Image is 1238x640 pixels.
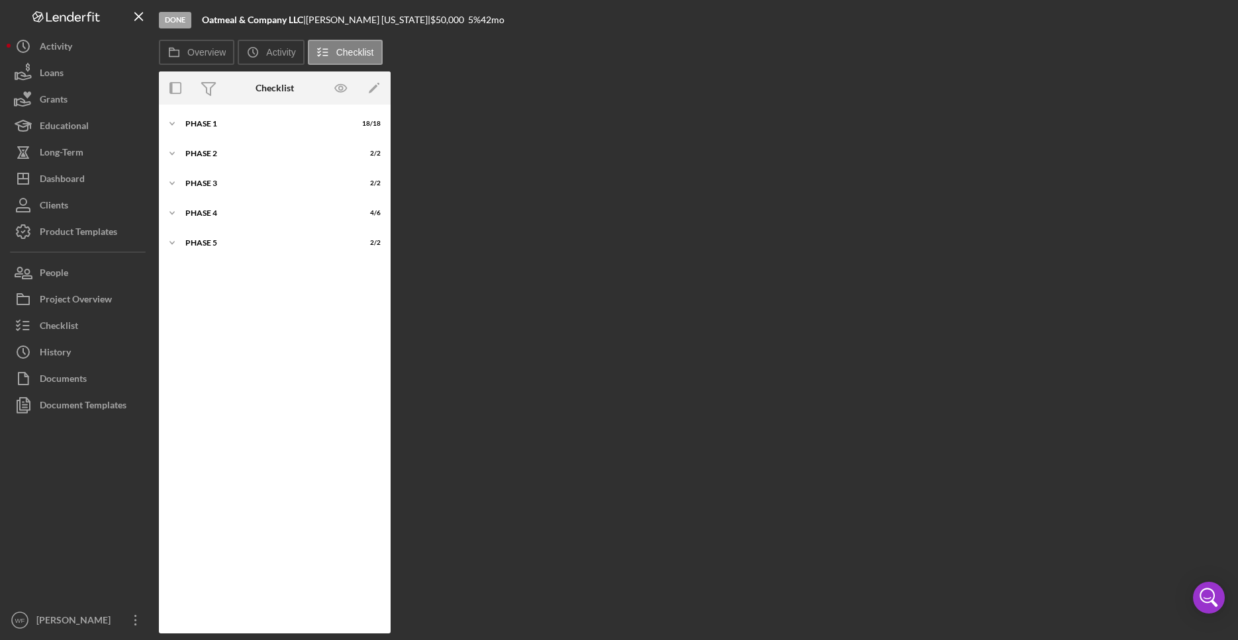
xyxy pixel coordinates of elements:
[1193,582,1225,614] div: Open Intercom Messenger
[40,365,87,395] div: Documents
[40,259,68,289] div: People
[159,12,191,28] div: Done
[266,47,295,58] label: Activity
[40,165,85,195] div: Dashboard
[7,139,152,165] button: Long-Term
[7,218,152,245] button: Product Templates
[202,14,303,25] b: Oatmeal & Company LLC
[159,40,234,65] button: Overview
[357,150,381,158] div: 2 / 2
[185,209,348,217] div: Phase 4
[7,286,152,312] button: Project Overview
[7,192,152,218] button: Clients
[357,209,381,217] div: 4 / 6
[185,150,348,158] div: Phase 2
[7,607,152,633] button: WF[PERSON_NAME]
[202,15,306,25] div: |
[357,120,381,128] div: 18 / 18
[33,607,119,637] div: [PERSON_NAME]
[185,120,348,128] div: Phase 1
[185,239,348,247] div: Phase 5
[7,165,152,192] button: Dashboard
[430,15,468,25] div: $50,000
[187,47,226,58] label: Overview
[40,286,112,316] div: Project Overview
[40,392,126,422] div: Document Templates
[336,47,374,58] label: Checklist
[185,179,348,187] div: Phase 3
[256,83,294,93] div: Checklist
[481,15,504,25] div: 42 mo
[40,218,117,248] div: Product Templates
[7,60,152,86] button: Loans
[468,15,481,25] div: 5 %
[7,365,152,392] button: Documents
[40,192,68,222] div: Clients
[15,617,25,624] text: WF
[7,312,152,339] button: Checklist
[7,392,152,418] button: Document Templates
[40,139,83,169] div: Long-Term
[238,40,304,65] button: Activity
[7,33,152,60] button: Activity
[7,86,152,113] button: Grants
[40,60,64,89] div: Loans
[7,259,152,286] button: People
[308,40,383,65] button: Checklist
[40,339,71,369] div: History
[40,86,68,116] div: Grants
[40,113,89,142] div: Educational
[40,33,72,63] div: Activity
[7,113,152,139] button: Educational
[7,339,152,365] button: History
[40,312,78,342] div: Checklist
[357,239,381,247] div: 2 / 2
[306,15,430,25] div: [PERSON_NAME] [US_STATE] |
[357,179,381,187] div: 2 / 2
